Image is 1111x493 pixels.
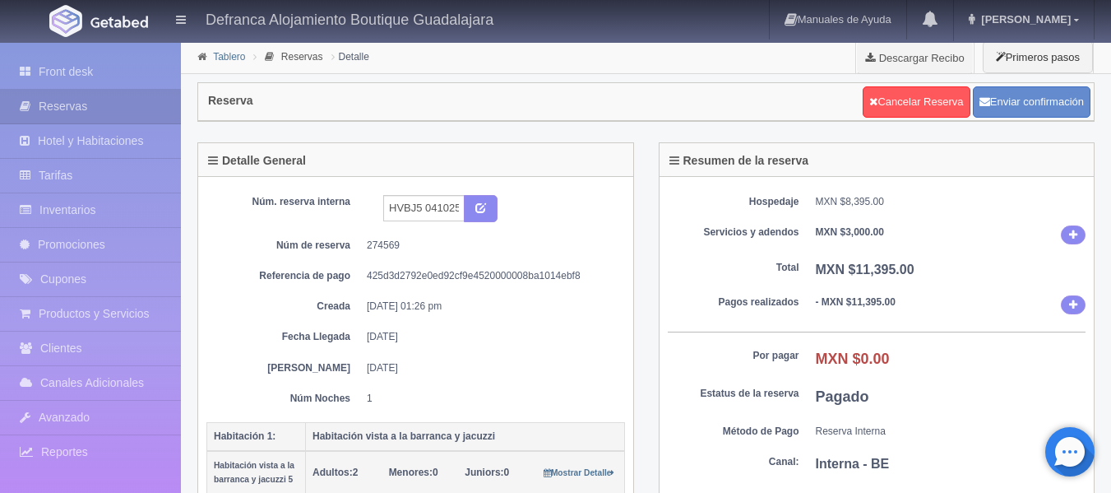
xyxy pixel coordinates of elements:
[367,361,613,375] dd: [DATE]
[668,226,799,240] dt: Servicios y adendos
[816,351,890,367] b: MXN $0.00
[983,41,1093,73] button: Primeros pasos
[367,300,613,314] dd: [DATE] 01:26 pm
[214,430,275,442] b: Habitación 1:
[816,195,1086,209] dd: MXN $8,395.00
[219,300,350,314] dt: Creada
[669,155,809,167] h4: Resumen de la reserva
[219,239,350,253] dt: Núm de reserva
[816,226,884,238] b: MXN $3,000.00
[208,155,306,167] h4: Detalle General
[306,422,625,451] th: Habitación vista a la barranca y jacuzzi
[668,195,799,209] dt: Hospedaje
[281,51,323,63] a: Reservas
[327,49,373,64] li: Detalle
[219,195,350,209] dt: Núm. reserva interna
[816,425,1086,439] dd: Reserva Interna
[544,467,615,478] a: Mostrar Detalle
[367,330,613,344] dd: [DATE]
[816,457,890,471] b: Interna - BE
[208,95,253,107] h4: Reserva
[863,86,970,118] a: Cancelar Reserva
[389,467,433,478] strong: Menores:
[668,387,799,401] dt: Estatus de la reserva
[544,468,615,477] small: Mostrar Detalle
[90,16,148,28] img: Getabed
[312,467,358,478] span: 2
[816,388,869,405] b: Pagado
[219,392,350,406] dt: Núm Noches
[856,41,974,74] a: Descargar Recibo
[213,51,245,63] a: Tablero
[816,296,896,308] b: - MXN $11,395.00
[977,13,1071,26] span: [PERSON_NAME]
[389,467,438,478] span: 0
[668,261,799,275] dt: Total
[367,239,613,253] dd: 274569
[668,455,799,469] dt: Canal:
[312,467,353,478] strong: Adultos:
[668,425,799,439] dt: Método de Pago
[49,5,82,37] img: Getabed
[973,86,1090,118] button: Enviar confirmación
[219,269,350,283] dt: Referencia de pago
[219,330,350,344] dt: Fecha Llegada
[668,349,799,363] dt: Por pagar
[206,8,493,29] h4: Defranca Alojamiento Boutique Guadalajara
[367,392,613,406] dd: 1
[816,263,914,277] b: MXN $11,395.00
[465,467,503,478] strong: Juniors:
[214,461,294,484] small: Habitación vista a la barranca y jacuzzi 5
[219,361,350,375] dt: [PERSON_NAME]
[465,467,509,478] span: 0
[668,295,799,309] dt: Pagos realizados
[367,269,613,283] dd: 425d3d2792e0ed92cf9e4520000008ba1014ebf8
